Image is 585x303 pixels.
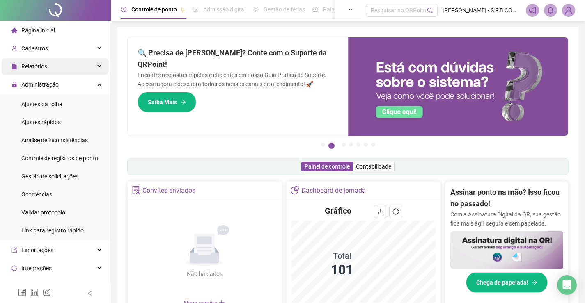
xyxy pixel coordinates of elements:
button: 5 [356,143,360,147]
span: Ocorrências [21,191,52,198]
span: Análise de inconsistências [21,137,88,144]
span: Cadastros [21,45,48,52]
span: [PERSON_NAME] - S F B COMERCIO DE MOVEIS E ELETRO [443,6,521,15]
button: 4 [349,143,353,147]
div: Convites enviados [142,184,195,198]
span: dashboard [312,7,318,12]
button: 6 [364,143,368,147]
p: Com a Assinatura Digital da QR, sua gestão fica mais ágil, segura e sem papelada. [450,210,564,228]
span: Admissão digital [203,6,245,13]
span: export [11,247,17,253]
span: search [427,7,433,14]
span: Ajustes rápidos [21,119,61,125]
button: 1 [321,143,325,147]
img: banner%2F02c71560-61a6-44d4-94b9-c8ab97240462.png [450,231,564,269]
span: pie-chart [291,186,299,194]
span: clock-circle [121,7,126,12]
span: Painel de controle [305,163,350,170]
div: Open Intercom Messenger [557,275,577,295]
div: Não há dados [167,269,242,278]
span: Integrações [21,265,52,271]
span: solution [132,186,140,194]
span: file [11,64,17,69]
span: facebook [18,288,26,296]
span: Ajustes da folha [21,101,62,107]
span: arrow-right [180,99,186,105]
button: Chega de papelada! [466,272,548,293]
span: sun [253,7,259,12]
span: download [377,208,384,215]
span: Contabilidade [356,163,391,170]
span: Validar protocolo [21,209,65,216]
span: instagram [43,288,51,296]
span: linkedin [30,288,39,296]
span: Link para registro rápido [21,227,84,234]
span: Gestão de férias [264,6,305,13]
span: home [11,27,17,33]
button: 3 [342,143,346,147]
button: Saiba Mais [138,92,196,112]
span: Controle de ponto [131,6,177,13]
span: reload [392,208,399,215]
span: file-done [193,7,198,12]
span: notification [529,7,536,14]
span: Exportações [21,247,53,253]
span: arrow-right [532,280,537,285]
span: ellipsis [349,7,354,12]
span: Acesso à API [21,283,55,289]
button: 2 [328,143,335,149]
img: banner%2F0cf4e1f0-cb71-40ef-aa93-44bd3d4ee559.png [348,37,569,136]
p: Encontre respostas rápidas e eficientes em nosso Guia Prático de Suporte. Acesse agora e descubra... [138,71,338,89]
button: 7 [371,143,375,147]
span: Chega de papelada! [476,278,528,287]
div: Dashboard de jornada [301,184,366,198]
span: lock [11,82,17,87]
span: Saiba Mais [148,98,177,107]
h2: Assinar ponto na mão? Isso ficou no passado! [450,187,564,210]
span: Gestão de solicitações [21,173,78,180]
span: Controle de registros de ponto [21,155,98,162]
img: 82559 [562,4,575,16]
span: pushpin [180,7,185,12]
h4: Gráfico [325,205,351,216]
span: Relatórios [21,63,47,70]
span: left [87,290,93,296]
h2: 🔍 Precisa de [PERSON_NAME]? Conte com o Suporte da QRPoint! [138,47,338,71]
span: Painel do DP [323,6,355,13]
span: Página inicial [21,27,55,34]
span: bell [547,7,554,14]
span: sync [11,265,17,271]
span: user-add [11,46,17,51]
span: Administração [21,81,59,88]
